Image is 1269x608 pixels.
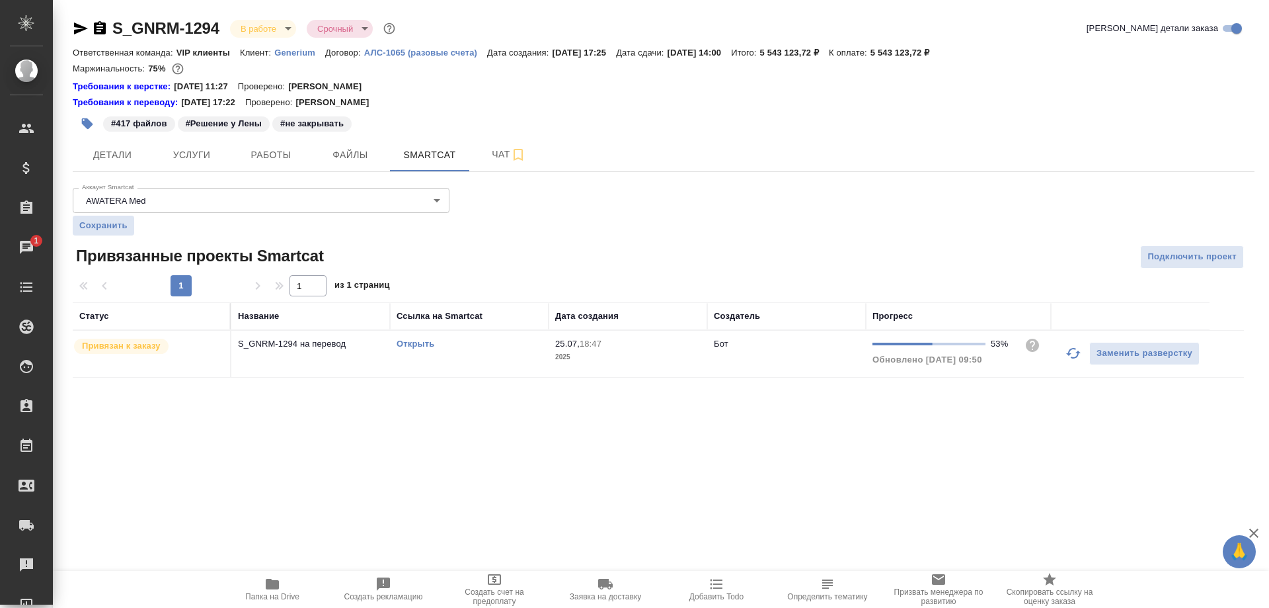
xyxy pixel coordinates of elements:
[1228,538,1250,566] span: 🙏
[271,117,353,128] span: не закрывать
[1140,245,1244,269] button: Подключить проект
[238,337,383,351] p: S_GNRM-1294 на перевод
[319,147,382,163] span: Файлы
[616,48,667,58] p: Дата сдачи:
[73,216,134,236] button: Сохранить
[112,19,219,37] a: S_GNRM-1294
[102,117,176,128] span: 417 файлов
[477,146,541,163] span: Чат
[280,117,344,130] p: #не закрывать
[73,188,449,213] div: AWATERA Med
[555,339,580,349] p: 25.07,
[92,21,108,36] button: Скопировать ссылку
[274,48,325,58] p: Generium
[238,80,289,93] p: Проверено:
[397,310,482,323] div: Ссылка на Smartcat
[487,48,552,58] p: Дата создания:
[872,355,982,365] span: Обновлено [DATE] 09:50
[1057,337,1089,369] button: Обновить прогресс
[1147,249,1237,265] span: Подключить проект
[73,21,89,36] button: Скопировать ссылку для ЯМессенджера
[240,48,274,58] p: Клиент:
[668,48,732,58] p: [DATE] 14:00
[160,147,223,163] span: Услуги
[73,80,174,93] div: Нажми, чтобы открыть папку с инструкцией
[73,64,148,73] p: Маржинальность:
[872,310,913,323] div: Прогресс
[82,339,161,353] p: Привязан к заказу
[553,48,617,58] p: [DATE] 17:25
[181,96,245,109] p: [DATE] 17:22
[714,339,728,349] p: Бот
[510,147,526,163] svg: Подписаться
[73,109,102,138] button: Добавить тэг
[169,60,186,77] button: 975997.50 RUB; 98560.00 UAH;
[82,195,150,206] button: AWATERA Med
[307,20,373,38] div: В работе
[245,96,296,109] p: Проверено:
[1089,342,1200,365] button: Заменить разверстку
[397,339,434,349] a: Открыть
[555,351,701,364] p: 2025
[174,80,238,93] p: [DATE] 11:27
[111,117,167,130] p: #417 файлов
[73,96,181,109] a: Требования к переводу:
[73,48,176,58] p: Ответственная команда:
[73,245,324,267] span: Привязанные проекты Smartcat
[176,117,272,128] span: Решение у Лены
[73,80,174,93] a: Требования к верстке:
[26,234,46,247] span: 1
[1087,22,1218,35] span: [PERSON_NAME] детали заказа
[364,46,487,58] a: АЛС-1065 (разовые счета)
[731,48,759,58] p: Итого:
[1096,346,1192,361] span: Заменить разверстку
[230,20,296,38] div: В работе
[325,48,364,58] p: Договор:
[313,23,357,34] button: Срочный
[79,310,109,323] div: Статус
[186,117,262,130] p: #Решение у Лены
[364,48,487,58] p: АЛС-1065 (разовые счета)
[870,48,939,58] p: 5 543 123,72 ₽
[398,147,461,163] span: Smartcat
[829,48,870,58] p: К оплате:
[81,147,144,163] span: Детали
[555,310,619,323] div: Дата создания
[991,337,1014,351] div: 53%
[176,48,240,58] p: VIP клиенты
[714,310,760,323] div: Создатель
[288,80,371,93] p: [PERSON_NAME]
[295,96,379,109] p: [PERSON_NAME]
[274,46,325,58] a: Generium
[73,96,181,109] div: Нажми, чтобы открыть папку с инструкцией
[3,231,50,264] a: 1
[237,23,280,34] button: В работе
[580,339,601,349] p: 18:47
[238,310,279,323] div: Название
[760,48,829,58] p: 5 543 123,72 ₽
[148,64,169,73] p: 75%
[1223,535,1256,568] button: 🙏
[334,277,390,296] span: из 1 страниц
[79,219,128,232] span: Сохранить
[239,147,303,163] span: Работы
[381,20,398,37] button: Доп статусы указывают на важность/срочность заказа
